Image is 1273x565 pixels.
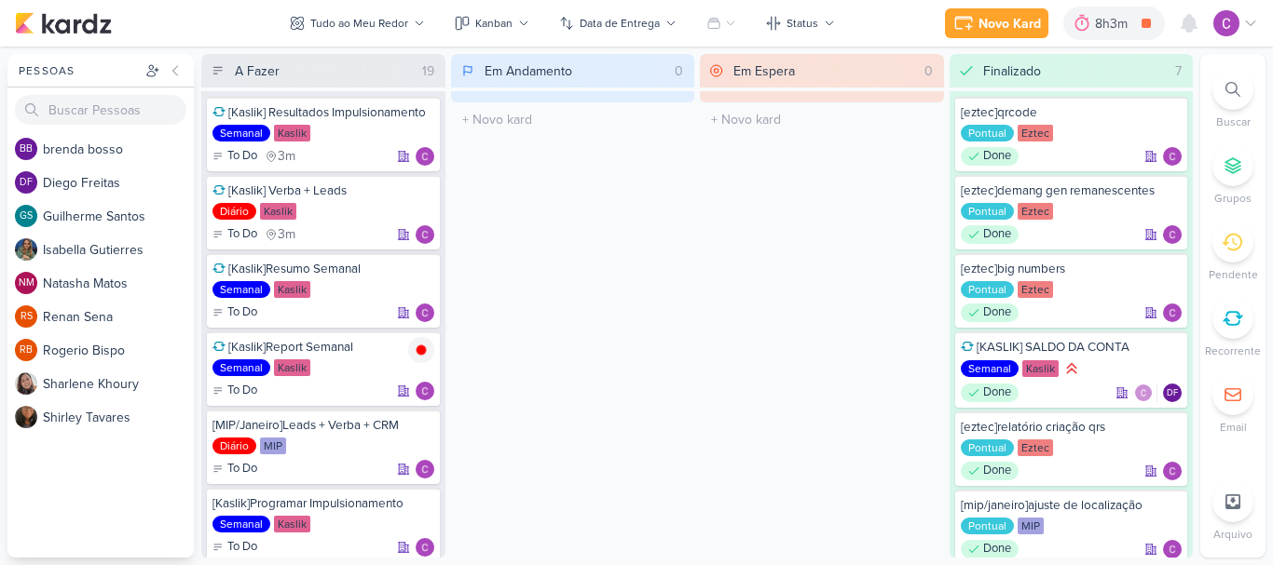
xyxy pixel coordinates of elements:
div: D i e g o F r e i t a s [43,173,194,193]
p: Pendente [1209,266,1258,283]
img: Carlos Lima [416,538,434,557]
div: G u i l h e r m e S a n t o s [43,207,194,226]
p: Email [1220,419,1247,436]
p: DF [1167,389,1178,398]
input: Buscar Pessoas [15,95,186,125]
img: Shirley Tavares [15,406,37,428]
p: Done [983,462,1011,480]
div: Eztec [1018,439,1053,456]
div: To Do [212,147,257,166]
div: Kaslik [274,516,310,532]
div: Semanal [961,360,1019,377]
div: To Do [212,382,257,400]
img: Carlos Lima [1163,462,1182,480]
div: 0 [917,61,940,81]
div: Em Andamento [485,61,572,81]
div: Pontual [961,125,1014,141]
div: [MIP/Janeiro]Leads + Verba + CRM [212,417,434,434]
span: 3m [278,150,295,163]
div: Done [961,147,1019,166]
img: Carlos Lima [416,303,434,322]
div: Pontual [961,203,1014,220]
div: Rogerio Bispo [15,339,37,361]
div: To Do [212,538,257,557]
p: Recorrente [1205,343,1261,359]
div: Responsável: Carlos Lima [1163,540,1182,558]
div: Semanal [212,359,270,376]
p: To Do [227,460,257,478]
div: último check-in há 3 meses [265,225,295,244]
div: Semanal [212,281,270,298]
p: Arquivo [1213,526,1252,543]
p: To Do [227,147,257,166]
div: Responsável: Carlos Lima [416,460,434,478]
div: Diego Freitas [15,171,37,194]
p: Buscar [1216,114,1251,130]
p: RB [20,345,33,356]
p: Grupos [1214,190,1252,207]
div: [mip/janeiro]ajuste de localização [961,497,1183,514]
img: Carlos Lima [416,382,434,400]
div: [eztec]relatório criação qrs [961,419,1183,436]
img: Sharlene Khoury [15,372,37,395]
img: Carlos Lima [1213,10,1239,36]
div: Kaslik [260,203,296,220]
div: N a t a s h a M a t o s [43,274,194,293]
div: Em Espera [733,61,795,81]
div: [eztec]qrcode [961,104,1183,121]
div: Eztec [1018,203,1053,220]
img: Carlos Lima [416,147,434,166]
div: 0 [667,61,691,81]
div: Novo Kard [979,14,1041,34]
div: b r e n d a b o s s o [43,140,194,159]
img: kardz.app [15,12,112,34]
div: A Fazer [235,61,280,81]
img: Carlos Lima [1134,383,1153,402]
div: Diário [212,203,256,220]
div: R o g e r i o B i s p o [43,341,194,360]
div: Kaslik [274,359,310,376]
div: Done [961,383,1019,402]
div: Responsável: Carlos Lima [1163,225,1182,244]
div: 19 [415,61,442,81]
div: Guilherme Santos [15,205,37,227]
div: Responsável: Carlos Lima [416,147,434,166]
div: Renan Sena [15,305,37,328]
div: [Kaslik]Resumo Semanal [212,261,434,277]
p: Done [983,225,1011,244]
p: To Do [227,225,257,244]
p: To Do [227,303,257,322]
div: 7 [1168,61,1189,81]
div: Responsável: Carlos Lima [416,303,434,322]
div: [eztec]big numbers [961,261,1183,277]
div: Eztec [1018,125,1053,141]
p: NM [19,278,34,289]
div: S h a r l e n e K h o u r y [43,374,194,394]
div: Done [961,462,1019,480]
div: Kaslik [274,125,310,141]
div: I s a b e l l a G u t i e r r e s [43,240,194,260]
div: Eztec [1018,281,1053,298]
div: Done [961,225,1019,244]
p: Done [983,383,1011,402]
div: Kaslik [274,281,310,298]
p: GS [20,211,33,222]
div: Pontual [961,439,1014,456]
p: bb [20,144,33,155]
div: MIP [1018,518,1044,534]
p: To Do [227,538,257,557]
div: Pontual [961,281,1014,298]
div: último check-in há 3 meses [265,147,295,166]
div: Responsável: Carlos Lima [1163,147,1182,166]
div: To Do [212,225,257,244]
li: Ctrl + F [1200,69,1266,130]
img: Carlos Lima [1163,303,1182,322]
div: Prioridade Alta [1062,359,1081,378]
div: Natasha Matos [15,272,37,294]
p: Done [983,303,1011,322]
div: Pontual [961,518,1014,534]
p: To Do [227,382,257,400]
img: Carlos Lima [416,225,434,244]
div: S h i r l e y T a v a r e s [43,408,194,427]
div: 8h3m [1095,14,1133,34]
